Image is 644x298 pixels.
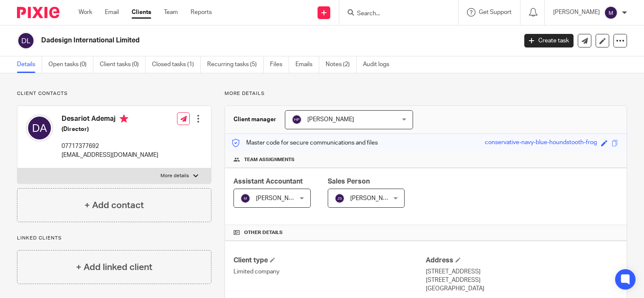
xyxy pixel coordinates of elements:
[17,56,42,73] a: Details
[160,173,189,179] p: More details
[335,193,345,203] img: svg%3E
[233,115,276,124] h3: Client manager
[100,56,146,73] a: Client tasks (0)
[426,276,618,284] p: [STREET_ADDRESS]
[105,8,119,17] a: Email
[132,8,151,17] a: Clients
[84,199,144,212] h4: + Add contact
[326,56,357,73] a: Notes (2)
[17,90,211,97] p: Client contacts
[295,56,319,73] a: Emails
[604,6,618,19] img: svg%3E
[328,178,370,185] span: Sales Person
[426,267,618,276] p: [STREET_ADDRESS]
[256,195,303,201] span: [PERSON_NAME]
[41,36,417,45] h2: Dadesign International Limited
[524,34,574,47] a: Create task
[225,90,627,97] p: More details
[479,9,512,15] span: Get Support
[270,56,289,73] a: Files
[76,261,152,274] h4: + Add linked client
[191,8,212,17] a: Reports
[62,125,158,134] h5: (Director)
[426,284,618,293] p: [GEOGRAPHIC_DATA]
[207,56,264,73] a: Recurring tasks (5)
[240,193,250,203] img: svg%3E
[233,267,426,276] p: Limited company
[152,56,201,73] a: Closed tasks (1)
[17,235,211,242] p: Linked clients
[363,56,396,73] a: Audit logs
[307,117,354,123] span: [PERSON_NAME]
[62,114,158,125] h4: Desariot Ademaj
[164,8,178,17] a: Team
[120,114,128,123] i: Primary
[426,256,618,265] h4: Address
[356,10,433,18] input: Search
[244,229,283,236] span: Other details
[244,156,295,163] span: Team assignments
[26,114,53,142] img: svg%3E
[17,7,59,18] img: Pixie
[553,8,600,17] p: [PERSON_NAME]
[292,114,302,125] img: svg%3E
[233,256,426,265] h4: Client type
[62,151,158,159] p: [EMAIL_ADDRESS][DOMAIN_NAME]
[350,195,397,201] span: [PERSON_NAME]
[233,178,303,185] span: Assistant Accountant
[62,142,158,150] p: 07717377692
[48,56,93,73] a: Open tasks (0)
[79,8,92,17] a: Work
[17,32,35,50] img: svg%3E
[231,139,378,147] p: Master code for secure communications and files
[485,138,597,148] div: conservative-navy-blue-houndstooth-frog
